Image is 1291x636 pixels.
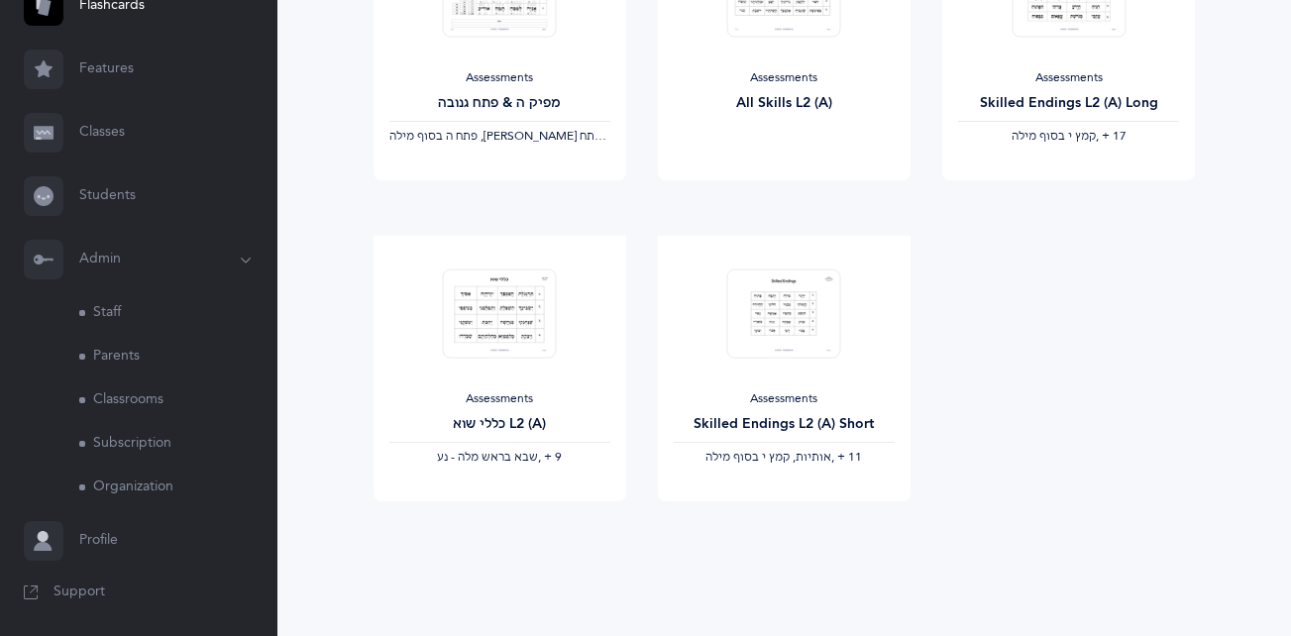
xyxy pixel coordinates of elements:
a: Organization [79,466,277,509]
span: ‫אותיות, קמץ י בסוף מילה‬ [705,450,831,464]
a: Parents [79,335,277,378]
span: Support [54,583,105,602]
a: Staff [79,291,277,335]
span: ‫שבא בראש מלה - נע‬ [437,450,538,464]
span: ‫קמץ י בסוף מילה‬ [1012,129,1096,143]
div: Skilled Endings L2 (A) Long [958,93,1179,114]
div: Assessments [674,70,895,86]
div: כללי שוא L2 (A) [389,414,610,435]
div: ‪, + 17‬ [958,129,1179,145]
div: All Skills L2 (A) [674,93,895,114]
div: Assessments [674,391,895,407]
div: Assessments [389,391,610,407]
div: ‪, + 11‬ [674,450,895,466]
div: Skilled Endings L2 (A) Short [674,414,895,435]
a: Subscription [79,422,277,466]
div: ‪, + 9‬ [389,450,610,466]
div: ‪, + 2‬ [389,129,610,145]
img: Skilled_Endings_L2_%28A%29_Shorter_thumbnail_1704345473.png [727,268,841,359]
a: Classrooms [79,378,277,422]
span: ‫מפיק הּ, פתח [PERSON_NAME], פתח ה בסוף מילה‬ [389,129,643,143]
div: Assessments [958,70,1179,86]
div: מפיק ה & פתח גנובה [389,93,610,114]
div: Assessments [389,70,610,86]
iframe: Drift Widget Chat Controller [1192,537,1267,612]
img: Test_Form_-_%D7%9B%D7%9C%D7%9C%D7%99_%D7%A9%D7%95%D7%90_L2_%28A%29_thumbnail_1683477512.png [443,268,557,359]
